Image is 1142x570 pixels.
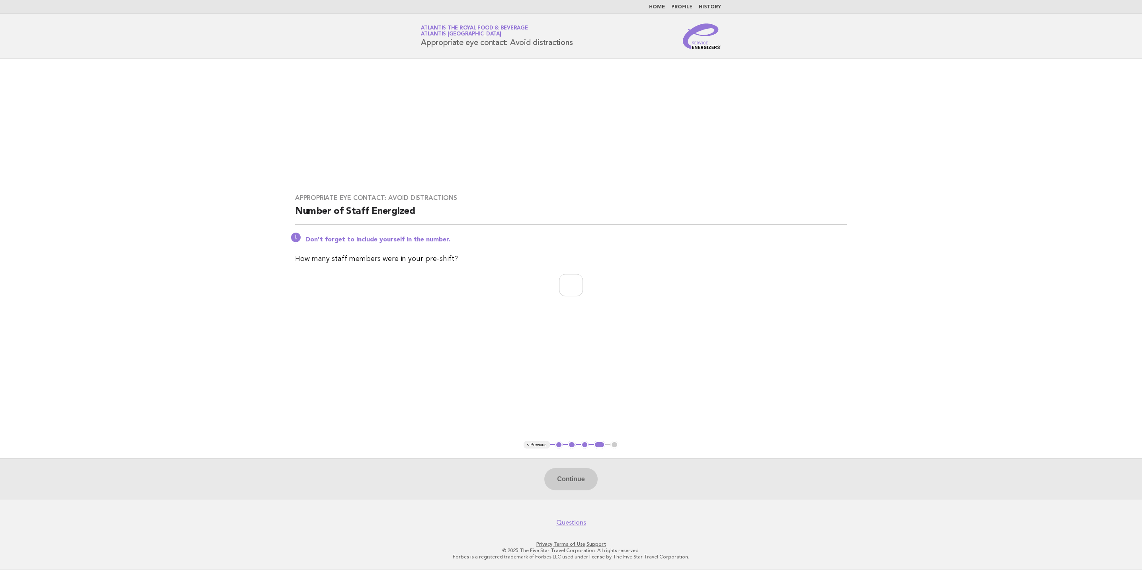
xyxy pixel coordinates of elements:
a: Privacy [536,541,552,547]
a: Terms of Use [553,541,585,547]
a: History [699,5,721,10]
img: Service Energizers [683,24,721,49]
p: How many staff members were in your pre-shift? [295,253,847,264]
p: Don't forget to include yourself in the number. [305,236,847,244]
button: < Previous [524,441,549,449]
p: Forbes is a registered trademark of Forbes LLC used under license by The Five Star Travel Corpora... [327,554,815,560]
p: © 2025 The Five Star Travel Corporation. All rights reserved. [327,547,815,554]
button: 3 [581,441,589,449]
h3: Appropriate eye contact: Avoid distractions [295,194,847,202]
button: 2 [568,441,576,449]
h1: Appropriate eye contact: Avoid distractions [421,26,573,47]
button: 1 [555,441,563,449]
a: Home [649,5,665,10]
p: · · [327,541,815,547]
span: Atlantis [GEOGRAPHIC_DATA] [421,32,501,37]
button: 4 [594,441,605,449]
a: Questions [556,519,586,527]
a: Atlantis the Royal Food & BeverageAtlantis [GEOGRAPHIC_DATA] [421,25,528,37]
h2: Number of Staff Energized [295,205,847,225]
a: Profile [671,5,692,10]
a: Support [587,541,606,547]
